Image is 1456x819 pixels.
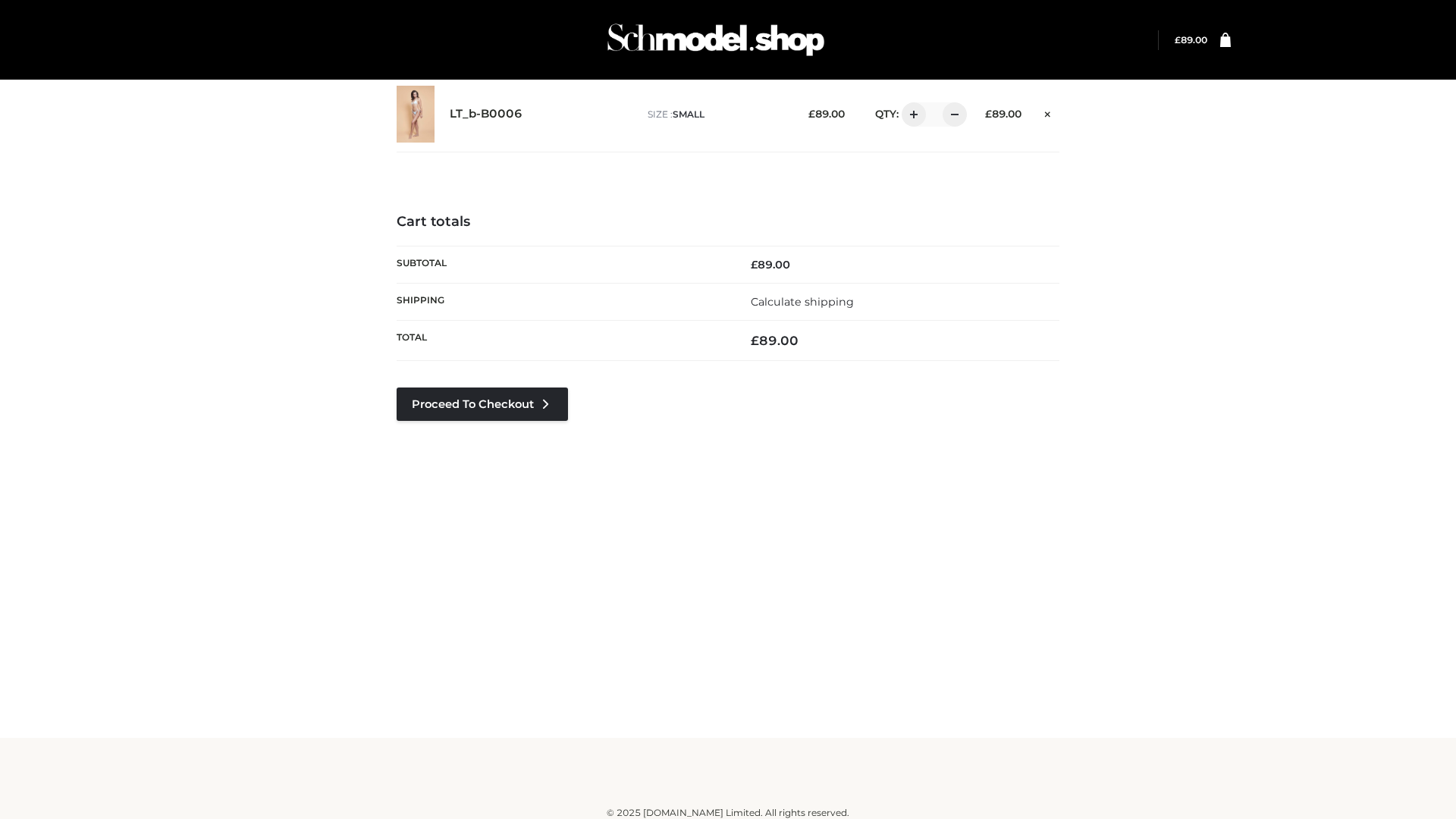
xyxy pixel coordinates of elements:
p: size : [648,108,785,121]
th: Total [397,321,728,361]
bdi: 89.00 [808,108,845,120]
span: £ [808,108,815,120]
bdi: 89.00 [751,333,799,348]
a: Remove this item [1037,102,1059,122]
bdi: 89.00 [985,108,1021,120]
a: LT_b-B0006 [450,107,522,121]
img: Schmodel Admin 964 [602,10,830,70]
a: Calculate shipping [751,295,854,309]
a: Proceed to Checkout [397,388,568,421]
span: £ [1175,34,1181,45]
span: SMALL [673,108,704,120]
bdi: 89.00 [751,258,790,271]
span: £ [751,258,758,271]
th: Subtotal [397,246,728,283]
span: £ [751,333,759,348]
a: £89.00 [1175,34,1207,45]
div: QTY: [860,102,962,127]
th: Shipping [397,283,728,320]
span: £ [985,108,992,120]
bdi: 89.00 [1175,34,1207,45]
h4: Cart totals [397,214,1059,231]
